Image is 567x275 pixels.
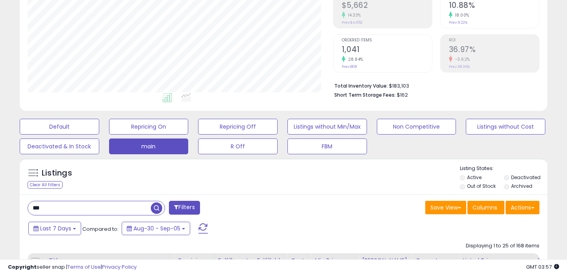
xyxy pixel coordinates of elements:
button: Repricing Off [198,119,278,135]
div: Current Buybox Price [415,256,456,273]
h2: 10.88% [449,1,539,11]
button: FBM [287,138,367,154]
label: Active [467,174,482,181]
p: Listing States: [460,165,548,172]
h2: $5,662 [342,1,432,11]
a: Terms of Use [67,263,101,271]
label: Deactivated [511,174,541,181]
div: Title [48,256,171,265]
label: Archived [511,183,532,189]
small: Prev: $4,952 [342,20,363,25]
small: 14.33% [345,12,361,18]
b: Short Term Storage Fees: [334,92,396,98]
button: Default [20,119,99,135]
button: Save View [425,201,466,214]
div: Listed Price [463,256,531,265]
span: Columns [472,204,497,211]
button: Last 7 Days [28,222,81,235]
strong: Copyright [8,263,37,271]
small: Prev: 808 [342,64,357,69]
small: Prev: 38.36% [449,64,470,69]
small: Prev: 9.22% [449,20,467,25]
small: -3.62% [452,56,470,62]
div: Fulfillable Quantity [257,256,284,273]
button: Repricing On [109,119,189,135]
button: Deactivated & In Stock [20,138,99,154]
div: seller snap | | [8,264,137,271]
span: Aug-30 - Sep-05 [133,224,180,232]
div: Min Price [315,256,355,265]
h2: 1,041 [342,45,432,56]
span: ROI [449,38,539,43]
span: $162 [397,91,408,99]
span: Compared to: [82,225,119,233]
small: 18.00% [452,12,469,18]
div: Repricing [178,256,211,265]
div: Clear All Filters [28,181,63,189]
span: Last 7 Days [40,224,71,232]
button: Aug-30 - Sep-05 [122,222,190,235]
button: main [109,138,189,154]
a: Privacy Policy [102,263,137,271]
h2: 36.97% [449,45,539,56]
button: Columns [467,201,504,214]
button: Listings without Cost [466,119,545,135]
h5: Listings [42,168,72,179]
small: 28.84% [345,56,363,62]
div: BB Share 24h. [537,256,566,273]
div: Displaying 1 to 25 of 168 items [466,242,539,250]
div: [PERSON_NAME] [362,256,409,265]
div: Fulfillment [218,256,250,265]
span: 2025-09-13 03:57 GMT [526,263,559,271]
b: Total Inventory Value: [334,82,388,89]
label: Out of Stock [467,183,496,189]
button: Filters [169,201,200,215]
button: R Off [198,138,278,154]
li: $183,103 [334,80,534,90]
button: Non Competitive [377,119,456,135]
div: Cost [291,256,308,265]
span: Ordered Items [342,38,432,43]
button: Actions [506,201,539,214]
button: Listings without Min/Max [287,119,367,135]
